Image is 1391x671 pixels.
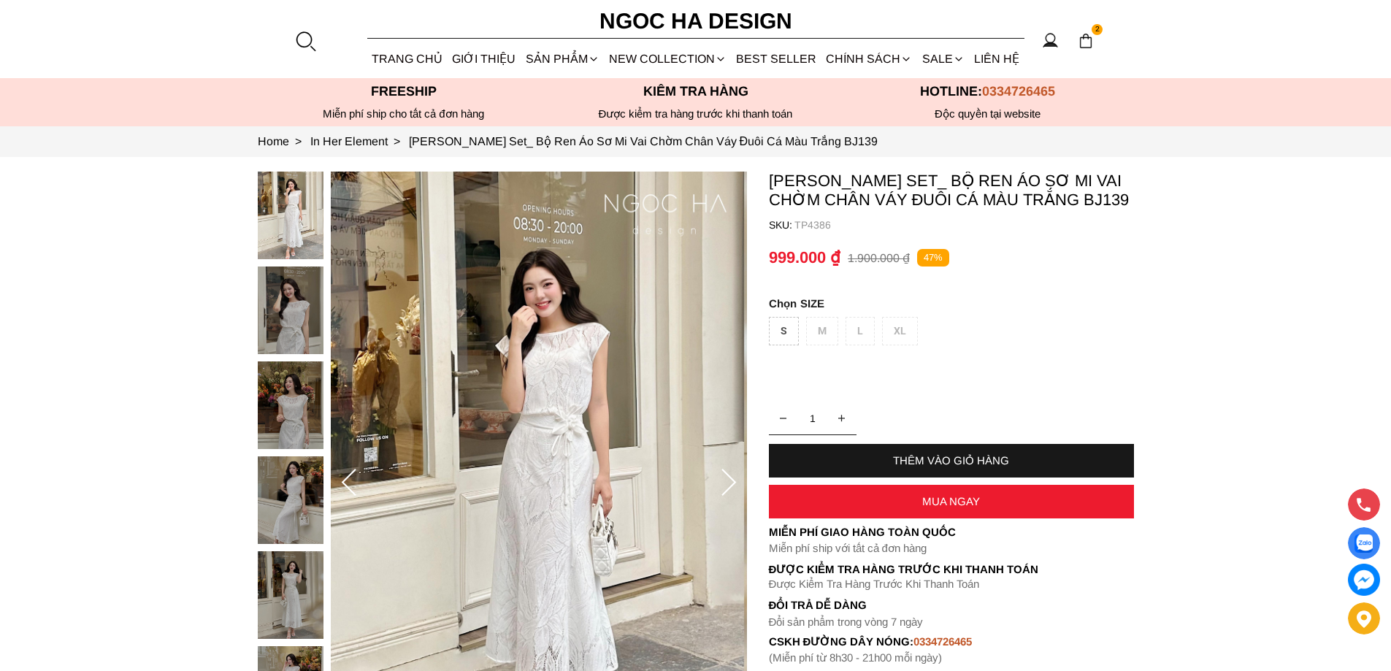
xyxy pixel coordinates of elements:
p: Hotline: [842,84,1134,99]
a: Ngoc Ha Design [586,4,805,39]
p: SIZE [769,297,1134,310]
a: GIỚI THIỆU [448,39,521,78]
a: TRANG CHỦ [367,39,448,78]
font: Miễn phí ship với tất cả đơn hàng [769,542,927,554]
img: Display image [1354,534,1373,553]
font: 0334726465 [913,635,972,648]
a: SALE [917,39,969,78]
p: Freeship [258,84,550,99]
a: LIÊN HỆ [969,39,1024,78]
a: Link to In Her Element [310,135,409,147]
font: Kiểm tra hàng [643,84,748,99]
p: Được Kiểm Tra Hàng Trước Khi Thanh Toán [769,563,1134,576]
h6: Độc quyền tại website [842,107,1134,120]
span: > [289,135,307,147]
p: 999.000 ₫ [769,248,840,267]
a: BEST SELLER [732,39,821,78]
a: Link to Home [258,135,310,147]
input: Quantity input [769,404,857,433]
img: Isabella Set_ Bộ Ren Áo Sơ Mi Vai Chờm Chân Váy Đuôi Cá Màu Trắng BJ139_mini_2 [258,361,323,449]
img: Isabella Set_ Bộ Ren Áo Sơ Mi Vai Chờm Chân Váy Đuôi Cá Màu Trắng BJ139_mini_1 [258,267,323,354]
div: SẢN PHẨM [521,39,604,78]
font: Đổi sản phẩm trong vòng 7 ngày [769,616,924,628]
div: THÊM VÀO GIỎ HÀNG [769,454,1134,467]
p: [PERSON_NAME] Set_ Bộ Ren Áo Sơ Mi Vai Chờm Chân Váy Đuôi Cá Màu Trắng BJ139 [769,172,1134,210]
a: NEW COLLECTION [604,39,731,78]
p: 47% [917,249,949,267]
span: 2 [1092,24,1103,36]
div: S [769,317,799,345]
font: Miễn phí giao hàng toàn quốc [769,526,956,538]
div: MUA NGAY [769,495,1134,507]
p: 1.900.000 ₫ [848,251,910,265]
p: Được Kiểm Tra Hàng Trước Khi Thanh Toán [769,578,1134,591]
span: 0334726465 [982,84,1055,99]
img: img-CART-ICON-ksit0nf1 [1078,33,1094,49]
h6: Đổi trả dễ dàng [769,599,1134,611]
a: Display image [1348,527,1380,559]
span: > [388,135,406,147]
img: Isabella Set_ Bộ Ren Áo Sơ Mi Vai Chờm Chân Váy Đuôi Cá Màu Trắng BJ139_mini_0 [258,172,323,259]
img: Isabella Set_ Bộ Ren Áo Sơ Mi Vai Chờm Chân Váy Đuôi Cá Màu Trắng BJ139_mini_4 [258,551,323,639]
a: Link to Isabella Set_ Bộ Ren Áo Sơ Mi Vai Chờm Chân Váy Đuôi Cá Màu Trắng BJ139 [409,135,878,147]
font: cskh đường dây nóng: [769,635,914,648]
h6: SKU: [769,219,794,231]
div: Chính sách [821,39,917,78]
p: Được kiểm tra hàng trước khi thanh toán [550,107,842,120]
font: (Miễn phí từ 8h30 - 21h00 mỗi ngày) [769,651,942,664]
p: TP4386 [794,219,1134,231]
div: Miễn phí ship cho tất cả đơn hàng [258,107,550,120]
a: messenger [1348,564,1380,596]
img: Isabella Set_ Bộ Ren Áo Sơ Mi Vai Chờm Chân Váy Đuôi Cá Màu Trắng BJ139_mini_3 [258,456,323,544]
